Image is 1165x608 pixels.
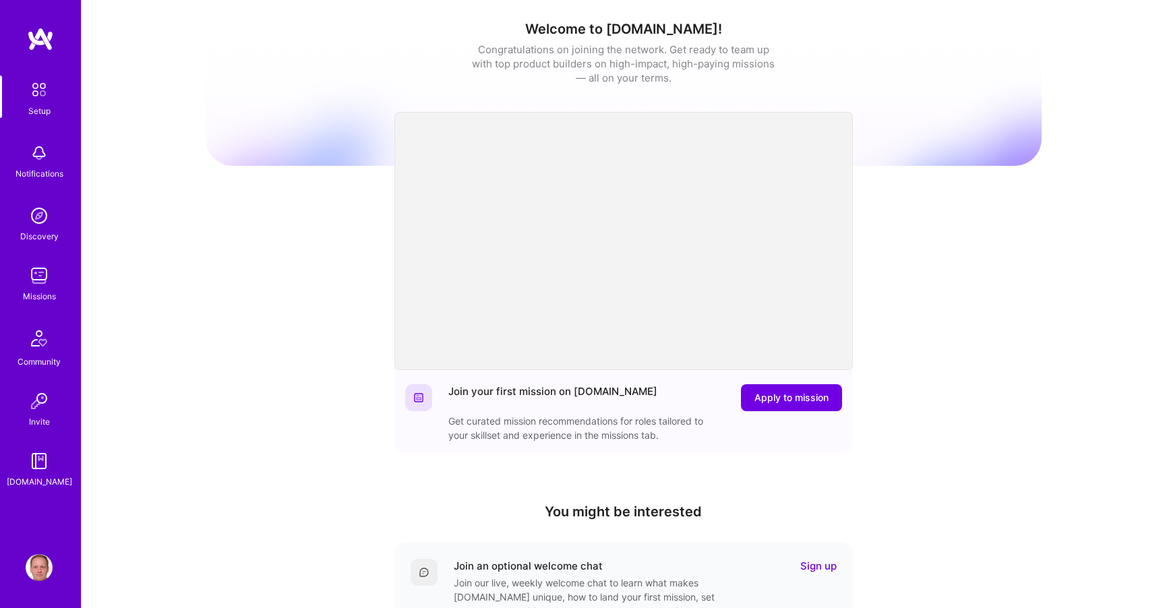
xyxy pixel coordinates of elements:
div: Get curated mission recommendations for roles tailored to your skillset and experience in the mis... [448,414,718,442]
img: guide book [26,448,53,475]
a: User Avatar [22,554,56,581]
img: User Avatar [26,554,53,581]
img: teamwork [26,262,53,289]
div: Community [18,355,61,369]
div: Join your first mission on [DOMAIN_NAME] [448,384,657,411]
img: logo [27,27,54,51]
div: Congratulations on joining the network. Get ready to team up with top product builders on high-im... [472,42,775,85]
img: discovery [26,202,53,229]
button: Apply to mission [741,384,842,411]
div: Join an optional welcome chat [454,559,603,573]
img: bell [26,140,53,166]
img: Community [23,322,55,355]
h1: Welcome to [DOMAIN_NAME]! [206,21,1042,37]
div: Missions [23,289,56,303]
div: Discovery [20,229,59,243]
h4: You might be interested [394,504,853,520]
img: Invite [26,388,53,415]
img: Comment [419,567,429,578]
a: Sign up [800,559,837,573]
span: Apply to mission [754,391,829,404]
div: Setup [28,104,51,118]
div: Invite [29,415,50,429]
div: [DOMAIN_NAME] [7,475,72,489]
img: Website [413,392,424,403]
iframe: video [394,112,853,370]
div: Notifications [16,166,63,181]
img: setup [25,75,53,104]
